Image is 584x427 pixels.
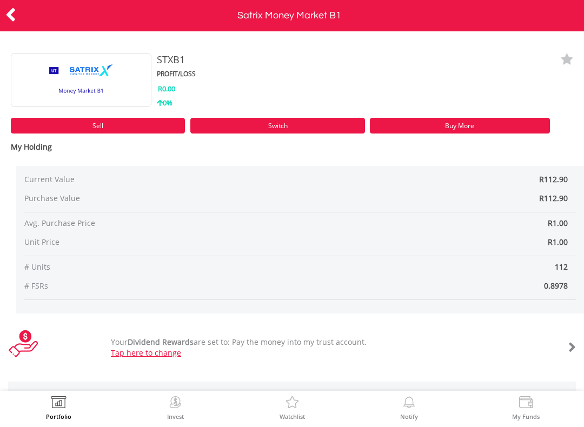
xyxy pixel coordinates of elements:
span: 112 [300,262,576,272]
img: View Funds [517,396,534,411]
img: View Portfolio [50,396,67,411]
label: Invest [167,413,184,419]
a: Portfolio [46,396,71,419]
div: STXB1 [157,53,469,67]
a: Notify [400,396,418,419]
span: Current Value [24,174,254,185]
span: # FSRs [24,281,300,291]
span: R112.90 [539,193,568,203]
span: R1.00 [548,218,568,228]
img: UT.ZA.STXB1.png [41,53,122,107]
a: Sell [11,118,185,134]
div: 0% [157,98,365,108]
label: My Funds [512,413,540,419]
span: R112.90 [539,174,568,184]
span: R1.00 [548,237,568,247]
img: watchlist [560,53,573,66]
span: Avg. Purchase Price [24,218,300,229]
img: Watchlist [284,396,301,411]
a: Tap here to change [111,348,181,358]
span: Unit Price [24,237,300,248]
label: Watchlist [280,413,305,419]
span: # Units [24,262,300,272]
img: Invest Now [167,396,184,411]
label: Notify [400,413,418,419]
div: PROFIT/LOSS [157,69,365,78]
img: View Notifications [401,396,417,411]
a: Switch [190,118,364,134]
span: Unit Price [277,390,307,399]
a: My Funds [512,396,540,419]
a: Buy More [370,118,550,134]
b: Dividend Rewards [128,337,194,347]
label: Portfolio [46,413,71,419]
span: 0.8978 [300,281,576,291]
div: Your are set to: Pay the money into my trust account. [103,337,529,358]
span: R0.00 [158,84,175,94]
a: Watchlist [280,396,305,419]
span: Purchase Value [24,193,254,204]
a: Invest [167,396,184,419]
